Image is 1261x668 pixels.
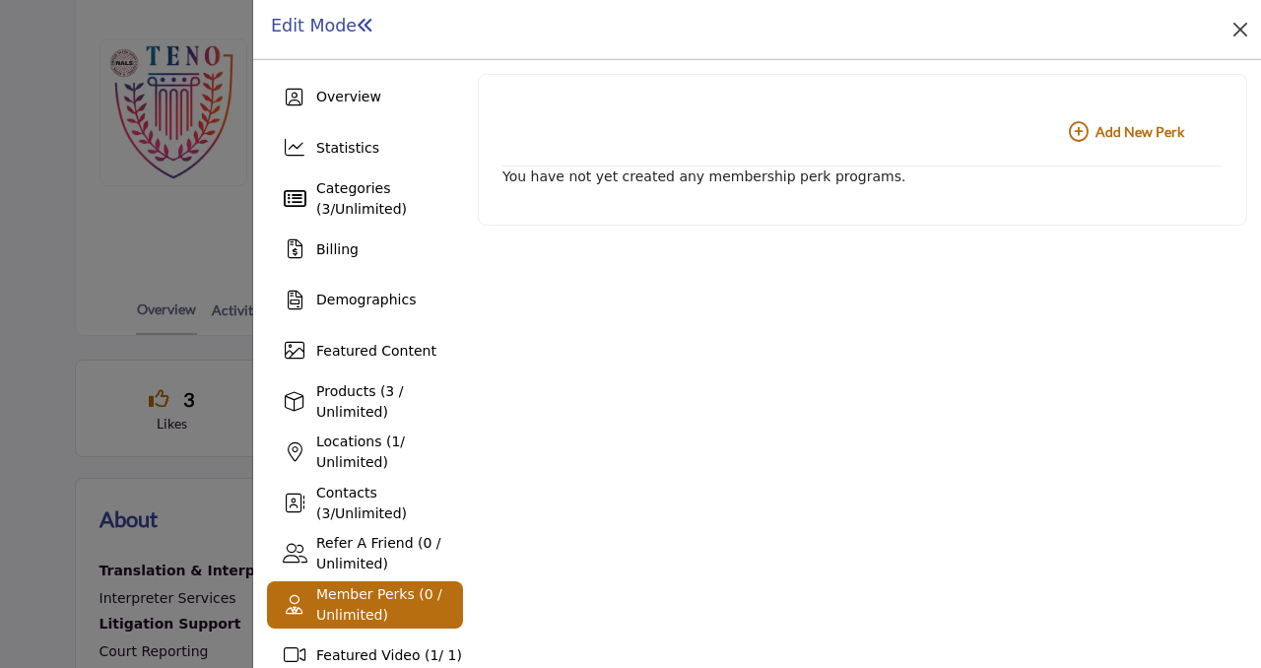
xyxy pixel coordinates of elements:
span: Member Perks (0 / Unlimited) [316,586,442,623]
span: 3 [321,505,330,521]
span: Demographics [316,292,416,307]
span: Locations ( / Unlimited) [316,434,405,470]
span: 1 [391,434,400,449]
span: Statistics [316,140,379,156]
span: Featured Content [316,343,436,359]
h1: Edit Mode [271,16,374,36]
span: Unlimited [335,201,401,217]
span: Products (3 / Unlimited) [316,383,403,420]
span: Featured Video ( / 1) [316,647,462,663]
span: 3 [321,201,330,217]
button: Add New Perk [1044,112,1209,152]
i: Add New [1069,122,1089,142]
span: Categories ( / ) [316,180,407,217]
span: Billing [316,241,359,257]
span: 1 [430,647,438,663]
span: Contacts ( / ) [316,485,407,521]
b: Add New Perk [1069,122,1184,142]
p: You have not yet created any membership perk programs. [502,167,1223,187]
button: Close [1227,16,1254,43]
span: Overview [316,89,381,104]
span: Unlimited [335,505,401,521]
span: Refer A Friend (0 / Unlimited) [316,535,441,571]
